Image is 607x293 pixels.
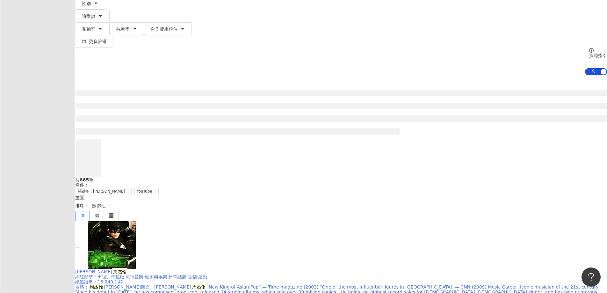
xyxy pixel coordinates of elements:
span: 藝術與娛樂 [145,274,167,279]
span: 音樂 [188,274,197,279]
div: 搜尋指引 [589,53,607,58]
span: 運動 [198,274,207,279]
img: KOL Avatar [88,221,136,269]
span: 觀看率 [116,26,130,32]
span: 性別 [82,1,91,6]
span: 885 [80,177,89,182]
span: [PERSON_NAME] [104,284,141,289]
span: 追蹤數 [82,14,95,19]
span: 互動率 [82,26,95,32]
span: 流行音樂 [126,274,143,279]
div: 總追蹤數 ： 18,249,142 [75,279,607,284]
iframe: Help Scout Beacon - Open [582,267,601,287]
mark: 周杰倫 [191,283,206,290]
span: 關鍵字：[PERSON_NAME] [75,188,132,195]
span: question-circle [589,48,594,53]
button: 追蹤數 [75,10,110,22]
span: 條件 ： [75,182,89,187]
div: 重置 [75,195,607,200]
span: · [197,274,198,279]
span: [PERSON_NAME] [75,269,112,274]
span: 合作費用預估 [151,26,177,32]
div: 排序： [75,200,607,211]
span: [PERSON_NAME] [154,284,191,289]
button: 合作費用預估 [144,22,192,35]
span: 日常話題 [169,274,186,279]
mark: 周杰倫 [112,268,127,275]
span: 名稱 ： [75,283,141,290]
div: 共 筆 [75,177,607,182]
span: · [186,274,188,279]
span: · [124,274,126,279]
button: 觀看率 [110,22,144,35]
mark: 周杰倫 [89,283,104,290]
span: 更多篩選 [89,39,107,44]
button: 更多篩選 [75,35,113,48]
div: 網紅類型 ： [75,274,607,279]
button: 互動率 [75,22,110,35]
span: · [167,274,169,279]
span: 關聯性 [92,201,111,211]
span: · [143,274,145,279]
span: 田徑、馬拉松 [98,274,124,279]
span: YouTube [134,188,159,195]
